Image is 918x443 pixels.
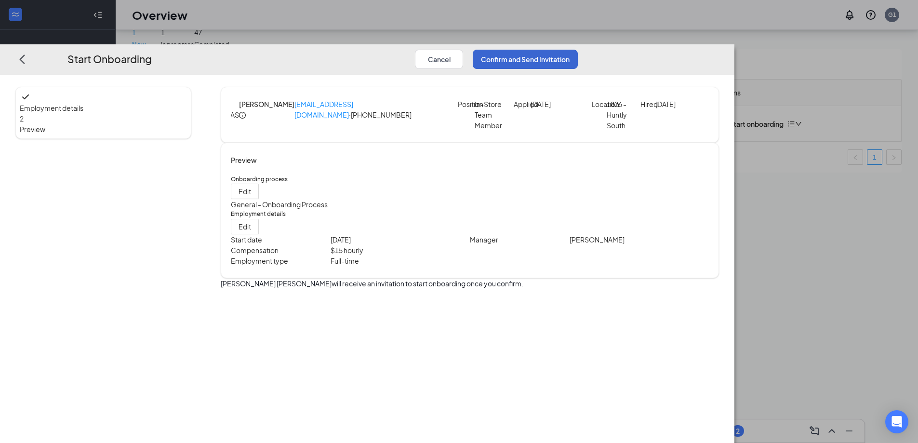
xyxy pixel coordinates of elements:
[294,100,353,119] a: [EMAIL_ADDRESS][DOMAIN_NAME]
[570,234,709,244] p: [PERSON_NAME]
[475,99,508,131] p: In-Store Team Member
[231,184,259,199] button: Edit
[239,186,251,197] span: Edit
[20,103,187,113] span: Employment details
[473,49,578,68] button: Confirm and Send Invitation
[239,112,246,119] span: info-circle
[294,99,458,121] p: · [PHONE_NUMBER]
[20,114,24,123] span: 2
[331,244,470,255] p: $ 15 hourly
[231,200,328,209] span: General - Onboarding Process
[458,99,475,109] p: Position
[592,99,606,109] p: Location
[20,91,31,103] svg: Checkmark
[231,255,331,266] p: Employment type
[415,49,463,68] button: Cancel
[239,99,294,109] h4: [PERSON_NAME]
[885,410,908,433] div: Open Intercom Messenger
[470,234,570,244] p: Manager
[231,234,331,244] p: Start date
[20,124,187,134] span: Preview
[239,221,251,231] span: Edit
[514,99,531,109] p: Applied
[221,278,719,288] p: [PERSON_NAME] [PERSON_NAME] will receive an invitation to start onboarding once you confirm.
[231,244,331,255] p: Compensation
[640,99,655,109] p: Hired
[607,99,636,131] p: 1826 - Huntly South
[231,218,259,234] button: Edit
[231,175,709,184] h5: Onboarding process
[655,99,685,109] p: [DATE]
[230,109,239,120] div: AS
[331,255,470,266] p: Full-time
[67,51,152,67] h3: Start Onboarding
[231,210,709,218] h5: Employment details
[531,99,564,109] p: [DATE]
[231,155,709,165] h4: Preview
[331,234,470,244] p: [DATE]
